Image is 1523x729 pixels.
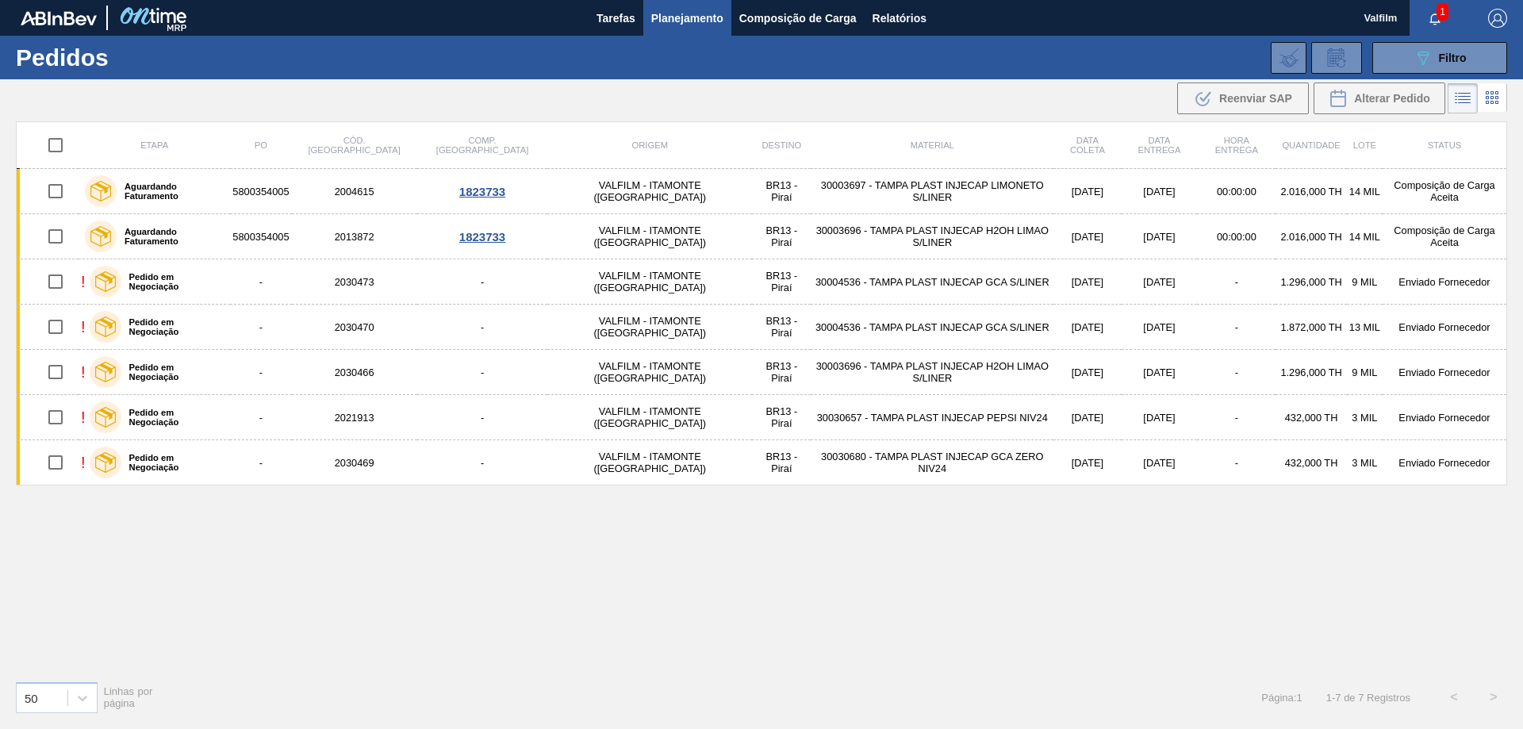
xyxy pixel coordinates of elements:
[761,140,801,150] span: Destino
[81,273,86,291] div: !
[547,305,752,350] td: VALFILM - ITAMONTE ([GEOGRAPHIC_DATA])
[121,272,224,291] label: Pedido em Negociação
[121,408,224,427] label: Pedido em Negociação
[1219,92,1292,105] span: Reenviar SAP
[547,169,752,214] td: VALFILM - ITAMONTE ([GEOGRAPHIC_DATA])
[811,214,1053,259] td: 30003696 - TAMPA PLAST INJECAP H2OH LIMAO S/LINER
[117,227,224,246] label: Aguardando Faturamento
[1070,136,1105,155] span: Data coleta
[547,395,752,440] td: VALFILM - ITAMONTE ([GEOGRAPHIC_DATA])
[1383,395,1507,440] td: Enviado Fornecedor
[81,318,86,336] div: !
[16,48,253,67] h1: Pedidos
[1276,305,1346,350] td: 1.872,000 TH
[1439,52,1467,64] span: Filtro
[308,136,400,155] span: Cód. [GEOGRAPHIC_DATA]
[292,350,417,395] td: 2030466
[1197,305,1276,350] td: -
[811,350,1053,395] td: 30003696 - TAMPA PLAST INJECAP H2OH LIMAO S/LINER
[1347,169,1383,214] td: 14 MIL
[1276,214,1346,259] td: 2.016,000 TH
[25,691,38,704] div: 50
[752,259,811,305] td: BR13 - Piraí
[1372,42,1507,74] button: Filtro
[17,169,1507,214] a: Aguardando Faturamento58003540052004615VALFILM - ITAMONTE ([GEOGRAPHIC_DATA])BR13 - Piraí30003697...
[1276,440,1346,485] td: 432,000 TH
[1137,136,1180,155] span: Data entrega
[1276,259,1346,305] td: 1.296,000 TH
[911,140,954,150] span: Material
[1122,169,1198,214] td: [DATE]
[1271,42,1306,74] div: Importar Negociações dos Pedidos
[230,305,291,350] td: -
[811,305,1053,350] td: 30004536 - TAMPA PLAST INJECAP GCA S/LINER
[292,305,417,350] td: 2030470
[1474,677,1513,717] button: >
[1282,140,1340,150] span: Quantidade
[292,259,417,305] td: 2030473
[547,350,752,395] td: VALFILM - ITAMONTE ([GEOGRAPHIC_DATA])
[547,440,752,485] td: VALFILM - ITAMONTE ([GEOGRAPHIC_DATA])
[1448,83,1478,113] div: Visão em Lista
[17,395,1507,440] a: !Pedido em Negociação-2021913-VALFILM - ITAMONTE ([GEOGRAPHIC_DATA])BR13 - Piraí30030657 - TAMPA ...
[230,259,291,305] td: -
[17,259,1507,305] a: !Pedido em Negociação-2030473-VALFILM - ITAMONTE ([GEOGRAPHIC_DATA])BR13 - Piraí30004536 - TAMPA ...
[547,259,752,305] td: VALFILM - ITAMONTE ([GEOGRAPHIC_DATA])
[1197,259,1276,305] td: -
[417,440,547,485] td: -
[1122,305,1198,350] td: [DATE]
[230,169,291,214] td: 5800354005
[1347,259,1383,305] td: 9 MIL
[417,395,547,440] td: -
[1177,82,1309,114] button: Reenviar SAP
[547,214,752,259] td: VALFILM - ITAMONTE ([GEOGRAPHIC_DATA])
[417,350,547,395] td: -
[230,395,291,440] td: -
[1053,169,1121,214] td: [DATE]
[1347,305,1383,350] td: 13 MIL
[1197,440,1276,485] td: -
[752,395,811,440] td: BR13 - Piraí
[752,214,811,259] td: BR13 - Piraí
[292,440,417,485] td: 2030469
[1053,305,1121,350] td: [DATE]
[1478,83,1507,113] div: Visão em Cards
[230,214,291,259] td: 5800354005
[1353,140,1376,150] span: Lote
[1122,259,1198,305] td: [DATE]
[739,9,857,28] span: Composição de Carga
[17,305,1507,350] a: !Pedido em Negociação-2030470-VALFILM - ITAMONTE ([GEOGRAPHIC_DATA])BR13 - Piraí30004536 - TAMPA ...
[230,350,291,395] td: -
[1276,395,1346,440] td: 432,000 TH
[17,214,1507,259] a: Aguardando Faturamento58003540052013872VALFILM - ITAMONTE ([GEOGRAPHIC_DATA])BR13 - Piraí30003696...
[811,395,1053,440] td: 30030657 - TAMPA PLAST INJECAP PEPSI NIV24
[1383,305,1507,350] td: Enviado Fornecedor
[1347,214,1383,259] td: 14 MIL
[292,395,417,440] td: 2021913
[1197,395,1276,440] td: -
[1053,259,1121,305] td: [DATE]
[1410,7,1460,29] button: Notificações
[752,440,811,485] td: BR13 - Piraí
[417,259,547,305] td: -
[1215,136,1258,155] span: Hora Entrega
[1197,350,1276,395] td: -
[1314,82,1445,114] div: Alterar Pedido
[1122,350,1198,395] td: [DATE]
[1347,440,1383,485] td: 3 MIL
[1053,395,1121,440] td: [DATE]
[1053,214,1121,259] td: [DATE]
[752,169,811,214] td: BR13 - Piraí
[1261,692,1302,704] span: Página : 1
[752,350,811,395] td: BR13 - Piraí
[1311,42,1362,74] div: Solicitação de Revisão de Pedidos
[81,409,86,427] div: !
[140,140,168,150] span: Etapa
[873,9,926,28] span: Relatórios
[1122,395,1198,440] td: [DATE]
[1383,440,1507,485] td: Enviado Fornecedor
[21,11,97,25] img: TNhmsLtSVTkK8tSr43FrP2fwEKptu5GPRR3wAAAABJRU5ErkJggg==
[1354,92,1430,105] span: Alterar Pedido
[597,9,635,28] span: Tarefas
